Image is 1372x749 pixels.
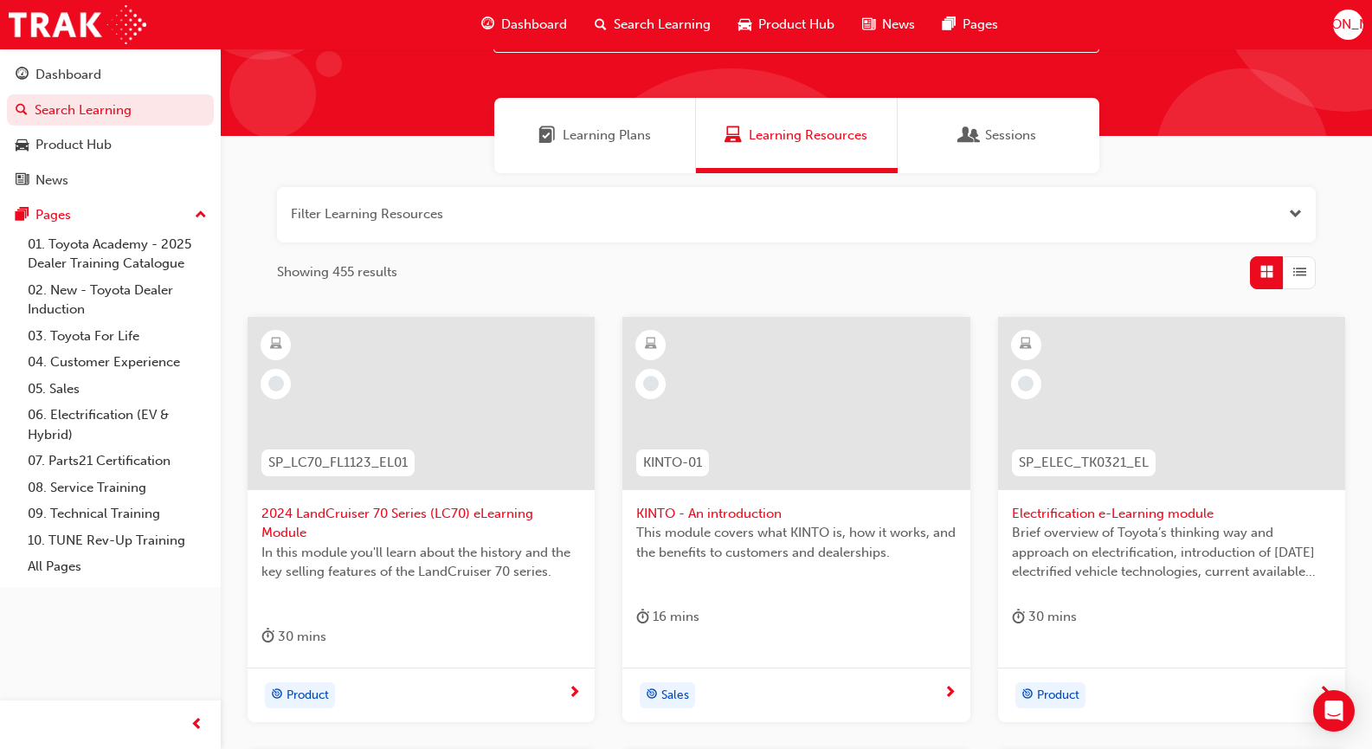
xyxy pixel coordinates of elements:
[7,55,214,199] button: DashboardSearch LearningProduct HubNews
[21,323,214,350] a: 03. Toyota For Life
[963,15,998,35] span: Pages
[270,333,282,356] span: learningResourceType_ELEARNING-icon
[738,14,751,36] span: car-icon
[467,7,581,42] a: guage-iconDashboard
[998,317,1345,722] a: SP_ELEC_TK0321_ELElectrification e-Learning moduleBrief overview of Toyota’s thinking way and app...
[7,199,214,231] button: Pages
[16,138,29,153] span: car-icon
[758,15,834,35] span: Product Hub
[21,500,214,527] a: 09. Technical Training
[481,14,494,36] span: guage-icon
[501,15,567,35] span: Dashboard
[190,714,203,736] span: prev-icon
[1037,686,1079,706] span: Product
[21,448,214,475] a: 07. Parts21 Certification
[725,126,742,145] span: Learning Resources
[985,126,1036,145] span: Sessions
[898,98,1099,173] a: SessionsSessions
[21,553,214,580] a: All Pages
[636,504,956,524] span: KINTO - An introduction
[848,7,929,42] a: news-iconNews
[568,686,581,701] span: next-icon
[21,231,214,277] a: 01. Toyota Academy - 2025 Dealer Training Catalogue
[268,453,408,473] span: SP_LC70_FL1123_EL01
[1012,606,1025,628] span: duration-icon
[35,205,71,225] div: Pages
[636,606,649,628] span: duration-icon
[614,15,711,35] span: Search Learning
[271,684,283,707] span: target-icon
[494,98,696,173] a: Learning PlansLearning Plans
[581,7,725,42] a: search-iconSearch Learning
[21,527,214,554] a: 10. TUNE Rev-Up Training
[16,208,29,223] span: pages-icon
[261,543,581,582] span: In this module you'll learn about the history and the key selling features of the LandCruiser 70 ...
[1333,10,1363,40] button: [PERSON_NAME]
[7,94,214,126] a: Search Learning
[1020,333,1032,356] span: learningResourceType_ELEARNING-icon
[696,98,898,173] a: Learning ResourcesLearning Resources
[1260,262,1273,282] span: Grid
[1018,376,1034,391] span: learningRecordVerb_NONE-icon
[1019,453,1149,473] span: SP_ELEC_TK0321_EL
[643,376,659,391] span: learningRecordVerb_NONE-icon
[944,686,957,701] span: next-icon
[1293,262,1306,282] span: List
[636,606,699,628] div: 16 mins
[35,135,112,155] div: Product Hub
[1318,686,1331,701] span: next-icon
[661,686,689,706] span: Sales
[21,349,214,376] a: 04. Customer Experience
[725,7,848,42] a: car-iconProduct Hub
[268,376,284,391] span: learningRecordVerb_NONE-icon
[882,15,915,35] span: News
[622,317,969,722] a: KINTO-01KINTO - An introductionThis module covers what KINTO is, how it works, and the benefits t...
[538,126,556,145] span: Learning Plans
[21,402,214,448] a: 06. Electrification (EV & Hybrid)
[21,475,214,501] a: 08. Service Training
[645,333,657,356] span: learningResourceType_ELEARNING-icon
[248,317,595,722] a: SP_LC70_FL1123_EL012024 LandCruiser 70 Series (LC70) eLearning ModuleIn this module you'll learn ...
[195,204,207,227] span: up-icon
[35,65,101,85] div: Dashboard
[261,626,326,648] div: 30 mins
[636,523,956,562] span: This module covers what KINTO is, how it works, and the benefits to customers and dealerships.
[643,453,702,473] span: KINTO-01
[16,103,28,119] span: search-icon
[287,686,329,706] span: Product
[943,14,956,36] span: pages-icon
[35,171,68,190] div: News
[749,126,867,145] span: Learning Resources
[1021,684,1034,707] span: target-icon
[563,126,651,145] span: Learning Plans
[16,68,29,83] span: guage-icon
[21,376,214,403] a: 05. Sales
[7,129,214,161] a: Product Hub
[7,59,214,91] a: Dashboard
[1289,204,1302,224] button: Open the filter
[7,165,214,197] a: News
[1012,523,1331,582] span: Brief overview of Toyota’s thinking way and approach on electrification, introduction of [DATE] e...
[16,173,29,189] span: news-icon
[1012,606,1077,628] div: 30 mins
[277,262,397,282] span: Showing 455 results
[929,7,1012,42] a: pages-iconPages
[1012,504,1331,524] span: Electrification e-Learning module
[961,126,978,145] span: Sessions
[862,14,875,36] span: news-icon
[261,626,274,648] span: duration-icon
[595,14,607,36] span: search-icon
[646,684,658,707] span: target-icon
[9,5,146,44] img: Trak
[1313,690,1355,732] div: Open Intercom Messenger
[261,504,581,543] span: 2024 LandCruiser 70 Series (LC70) eLearning Module
[21,277,214,323] a: 02. New - Toyota Dealer Induction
